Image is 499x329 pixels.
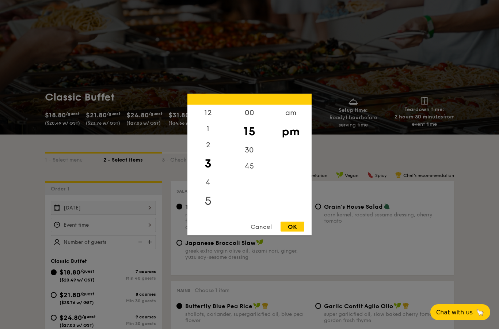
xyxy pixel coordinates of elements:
[229,121,270,142] div: 15
[270,121,311,142] div: pm
[187,174,229,190] div: 4
[229,142,270,158] div: 30
[430,304,490,320] button: Chat with us🦙
[281,222,304,232] div: OK
[187,105,229,121] div: 12
[229,105,270,121] div: 00
[229,158,270,174] div: 45
[243,222,279,232] div: Cancel
[187,153,229,174] div: 3
[270,105,311,121] div: am
[187,121,229,137] div: 1
[436,309,473,316] span: Chat with us
[187,212,229,228] div: 6
[187,137,229,153] div: 2
[187,190,229,212] div: 5
[476,308,484,317] span: 🦙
